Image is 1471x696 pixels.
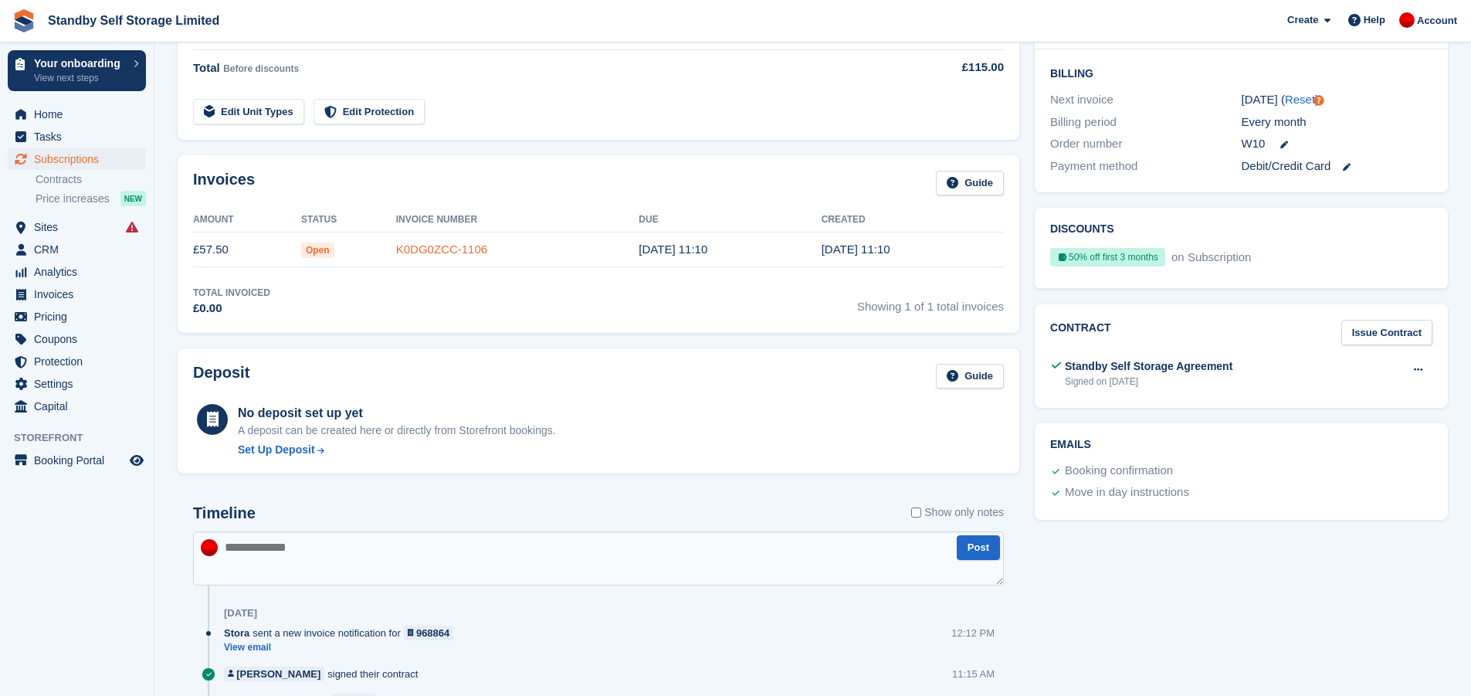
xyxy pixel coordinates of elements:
div: Payment method [1050,158,1241,175]
a: menu [8,261,146,283]
span: Total [193,61,220,74]
span: Settings [34,373,127,395]
a: View email [224,641,461,654]
div: NEW [120,191,146,206]
button: Post [957,535,1000,561]
a: menu [8,126,146,148]
th: Status [301,208,396,233]
a: menu [8,216,146,238]
span: Home [34,104,127,125]
h2: Billing [1050,65,1432,80]
span: Invoices [34,283,127,305]
a: Guide [936,364,1004,389]
div: Billing period [1050,114,1241,131]
div: sent a new invoice notification for [224,626,461,640]
div: Set Up Deposit [238,442,315,458]
a: Price increases NEW [36,190,146,207]
div: 50% off first 3 months [1050,248,1165,267]
a: menu [8,396,146,417]
p: View next steps [34,71,126,85]
h2: Deposit [193,364,249,389]
div: Debit/Credit Card [1242,158,1432,175]
span: Before discounts [223,63,299,74]
span: Capital [34,396,127,417]
div: No deposit set up yet [238,404,556,423]
div: £115.00 [880,59,1004,76]
div: Signed on [DATE] [1065,375,1232,389]
a: menu [8,239,146,260]
img: stora-icon-8386f47178a22dfd0bd8f6a31ec36ba5ce8667c1dd55bd0f319d3a0aa187defe.svg [12,9,36,32]
a: menu [8,104,146,125]
div: 968864 [416,626,449,640]
div: [PERSON_NAME] [236,667,320,681]
time: 2025-10-01 10:10:08 UTC [822,243,890,256]
div: 11:15 AM [952,667,995,681]
a: menu [8,283,146,305]
div: [DATE] ( ) [1242,91,1432,109]
span: Analytics [34,261,127,283]
div: Every month [1242,114,1432,131]
th: Due [639,208,821,233]
a: menu [8,148,146,170]
a: 968864 [404,626,454,640]
a: menu [8,373,146,395]
span: Pricing [34,306,127,328]
span: Subscriptions [34,148,127,170]
a: Preview store [127,451,146,470]
p: A deposit can be created here or directly from Storefront bookings. [238,423,556,439]
span: Create [1287,12,1318,28]
div: [DATE] [224,607,257,620]
a: menu [8,328,146,350]
a: Issue Contract [1341,320,1432,345]
img: Aaron Winter [1399,12,1415,28]
div: Standby Self Storage Agreement [1065,358,1232,375]
label: Show only notes [911,504,1004,521]
h2: Timeline [193,504,256,522]
span: W10 [1242,135,1266,153]
i: Smart entry sync failures have occurred [126,221,138,233]
td: £57.50 [193,233,301,267]
div: Booking confirmation [1065,462,1173,480]
p: Your onboarding [34,58,126,69]
span: Protection [34,351,127,372]
a: [PERSON_NAME] [224,667,324,681]
span: Stora [224,626,249,640]
th: Created [822,208,1004,233]
div: Move in day instructions [1065,484,1189,502]
span: Help [1364,12,1385,28]
a: Set Up Deposit [238,442,556,458]
div: £0.00 [193,300,270,317]
span: Price increases [36,192,110,206]
span: Tasks [34,126,127,148]
a: Contracts [36,172,146,187]
span: CRM [34,239,127,260]
input: Show only notes [911,504,921,521]
span: Storefront [14,430,154,446]
a: menu [8,306,146,328]
a: Your onboarding View next steps [8,50,146,91]
h2: Invoices [193,171,255,196]
div: signed their contract [224,667,425,681]
span: Coupons [34,328,127,350]
img: Aaron Winter [201,539,218,556]
div: Tooltip anchor [1312,93,1326,107]
a: Standby Self Storage Limited [42,8,225,33]
a: Reset [1285,93,1315,106]
div: Next invoice [1050,91,1241,109]
th: Amount [193,208,301,233]
span: Open [301,243,334,258]
th: Invoice Number [396,208,639,233]
span: Account [1417,13,1457,29]
a: Edit Unit Types [193,99,304,124]
span: Showing 1 of 1 total invoices [857,286,1004,317]
h2: Emails [1050,439,1432,451]
time: 2025-10-02 10:10:07 UTC [639,243,707,256]
a: Guide [936,171,1004,196]
div: Order number [1050,135,1241,153]
h2: Contract [1050,320,1111,345]
a: menu [8,351,146,372]
span: on Subscription [1168,250,1251,263]
h2: Discounts [1050,223,1432,236]
div: Total Invoiced [193,286,270,300]
span: Booking Portal [34,450,127,471]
